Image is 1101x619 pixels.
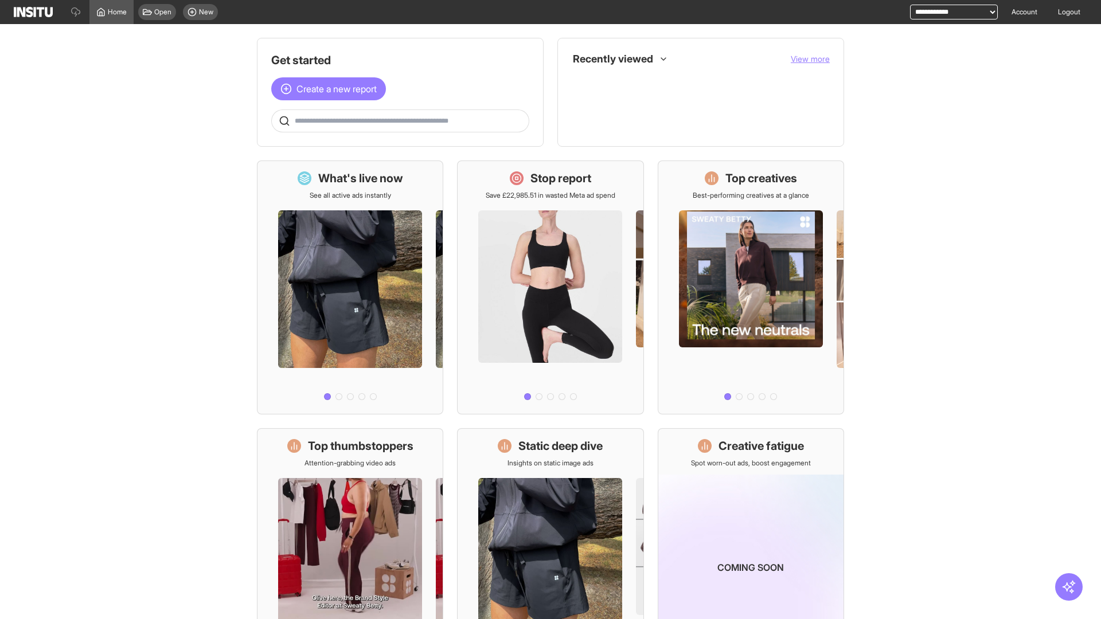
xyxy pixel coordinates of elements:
p: Insights on static image ads [507,459,594,468]
img: Logo [14,7,53,17]
h1: Get started [271,52,529,68]
h1: Static deep dive [518,438,603,454]
span: Create a new report [296,82,377,96]
a: Stop reportSave £22,985.51 in wasted Meta ad spend [457,160,643,414]
p: Attention-grabbing video ads [304,459,396,468]
p: Save £22,985.51 in wasted Meta ad spend [486,191,615,200]
h1: Top thumbstoppers [308,438,413,454]
p: See all active ads instantly [310,191,391,200]
button: View more [791,53,830,65]
a: Top creativesBest-performing creatives at a glance [658,160,844,414]
h1: Top creatives [725,170,797,186]
span: Open [154,7,171,17]
span: Home [108,7,127,17]
span: New [199,7,213,17]
p: Best-performing creatives at a glance [693,191,809,200]
button: Create a new report [271,77,386,100]
span: View more [791,54,830,64]
a: What's live nowSee all active ads instantly [257,160,443,414]
h1: What's live now [318,170,403,186]
h1: Stop report [530,170,591,186]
